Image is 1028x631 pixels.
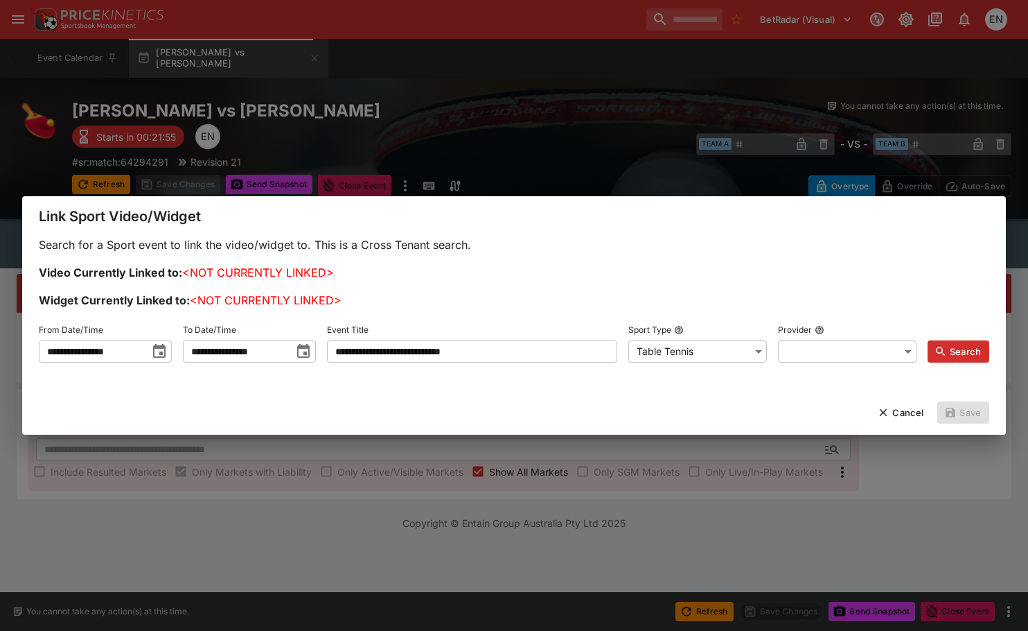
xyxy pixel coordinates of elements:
div: Link Sport Video/Widget [22,196,1006,236]
span: <NOT CURRENTLY LINKED> [182,266,334,279]
p: Provider [778,324,812,336]
b: Widget Currently Linked to: [39,293,190,307]
button: Search [928,340,989,363]
button: Provider [815,325,824,335]
b: Video Currently Linked to: [39,266,182,279]
p: From Date/Time [39,324,103,336]
span: <NOT CURRENTLY LINKED> [190,293,342,307]
button: toggle date time picker [147,339,172,364]
p: Search for a Sport event to link the video/widget to. This is a Cross Tenant search. [39,236,989,253]
div: Table Tennis [628,340,767,363]
button: toggle date time picker [291,339,316,364]
p: To Date/Time [183,324,236,336]
p: Sport Type [628,324,671,336]
button: Cancel [870,401,932,424]
p: Event Title [327,324,369,336]
button: Sport Type [674,325,684,335]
